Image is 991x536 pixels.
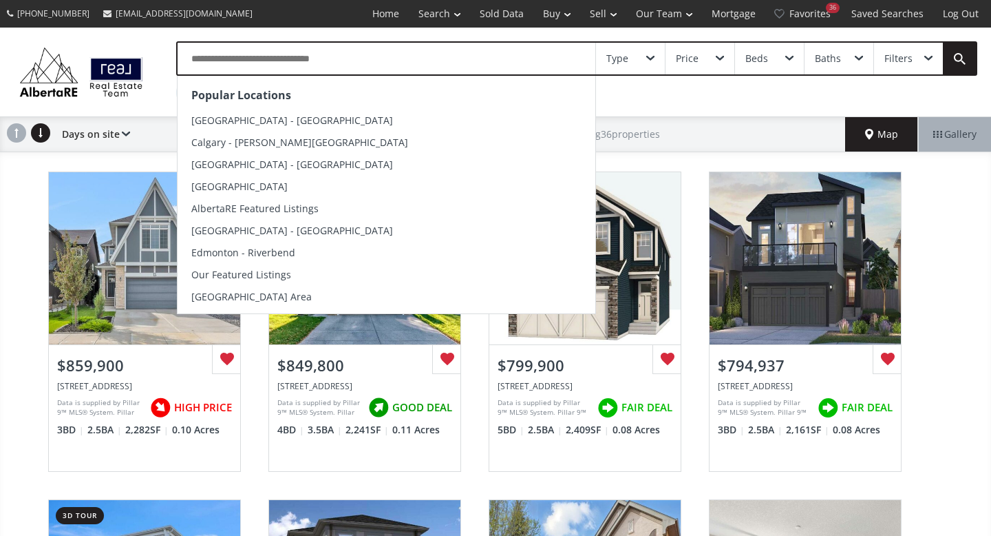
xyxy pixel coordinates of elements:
[191,268,291,281] span: Our Featured Listings
[606,54,628,63] div: Type
[718,398,811,418] div: Data is supplied by Pillar 9™ MLS® System. Pillar 9™ is the owner of the copyright in its MLS® Sy...
[34,158,255,486] a: $859,900[STREET_ADDRESS]Data is supplied by Pillar 9™ MLS® System. Pillar 9™ is the owner of the ...
[55,117,130,152] div: Days on site
[191,290,312,303] span: [GEOGRAPHIC_DATA] Area
[842,400,893,415] span: FAIR DEAL
[191,246,295,259] span: Edmonton - Riverbend
[57,398,143,418] div: Data is supplied by Pillar 9™ MLS® System. Pillar 9™ is the owner of the copyright in its MLS® Sy...
[786,423,829,437] span: 2,161 SF
[884,54,913,63] div: Filters
[815,54,841,63] div: Baths
[57,355,232,376] div: $859,900
[676,54,699,63] div: Price
[147,394,174,422] img: rating icon
[172,423,220,437] span: 0.10 Acres
[594,394,621,422] img: rating icon
[125,423,169,437] span: 2,282 SF
[865,127,898,141] span: Map
[365,394,392,422] img: rating icon
[191,224,393,237] span: [GEOGRAPHIC_DATA] - [GEOGRAPHIC_DATA]
[918,117,991,152] div: Gallery
[277,423,304,437] span: 4 BD
[96,1,259,26] a: [EMAIL_ADDRESS][DOMAIN_NAME]
[498,398,590,418] div: Data is supplied by Pillar 9™ MLS® System. Pillar 9™ is the owner of the copyright in its MLS® Sy...
[57,423,84,437] span: 3 BD
[566,423,609,437] span: 2,409 SF
[695,158,915,486] a: $794,937[STREET_ADDRESS]Data is supplied by Pillar 9™ MLS® System. Pillar 9™ is the owner of the ...
[814,394,842,422] img: rating icon
[498,380,672,392] div: 92 Creekview Manor SW, Calgary, AB T2X 1K4
[498,355,672,376] div: $799,900
[191,87,291,103] strong: Popular Locations
[933,127,977,141] span: Gallery
[826,3,840,13] div: 36
[308,423,342,437] span: 3.5 BA
[174,400,232,415] span: HIGH PRICE
[191,158,393,171] span: [GEOGRAPHIC_DATA] - [GEOGRAPHIC_DATA]
[475,158,695,486] a: $799,900[STREET_ADDRESS]Data is supplied by Pillar 9™ MLS® System. Pillar 9™ is the owner of the ...
[745,54,768,63] div: Beds
[191,180,288,193] span: [GEOGRAPHIC_DATA]
[191,136,408,149] span: Calgary - [PERSON_NAME][GEOGRAPHIC_DATA]
[621,400,672,415] span: FAIR DEAL
[392,423,440,437] span: 0.11 Acres
[191,202,319,215] span: AlbertaRE Featured Listings
[14,44,149,101] img: Logo
[612,423,660,437] span: 0.08 Acres
[277,398,361,418] div: Data is supplied by Pillar 9™ MLS® System. Pillar 9™ is the owner of the copyright in its MLS® Sy...
[718,423,745,437] span: 3 BD
[498,423,524,437] span: 5 BD
[718,380,893,392] div: 336 Creekstone Circle SW, Calgary, AB T2X 5M4
[718,355,893,376] div: $794,937
[748,423,782,437] span: 2.5 BA
[57,380,232,392] div: 13 Cranbrook Park SE, Calgary, AB T3M 3B8
[833,423,880,437] span: 0.08 Acres
[191,114,393,127] span: [GEOGRAPHIC_DATA] - [GEOGRAPHIC_DATA]
[845,117,918,152] div: Map
[176,83,237,103] div: Favorite
[255,158,475,486] a: $849,800[STREET_ADDRESS]Data is supplied by Pillar 9™ MLS® System. Pillar 9™ is the owner of the ...
[277,380,452,392] div: 182 Cranarch Place SE, Calgary, AB T3M 0W7
[277,355,452,376] div: $849,800
[17,8,89,19] span: [PHONE_NUMBER]
[87,423,122,437] span: 2.5 BA
[116,8,253,19] span: [EMAIL_ADDRESS][DOMAIN_NAME]
[528,423,562,437] span: 2.5 BA
[562,129,660,139] h2: Showing 36 properties
[345,423,389,437] span: 2,241 SF
[392,400,452,415] span: GOOD DEAL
